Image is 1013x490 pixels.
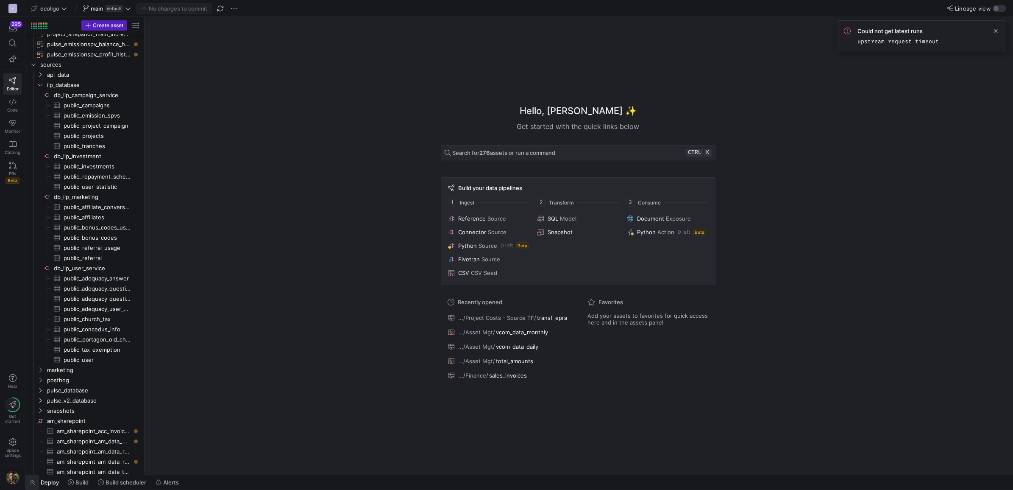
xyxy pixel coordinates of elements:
span: Document [637,215,664,222]
div: Press SPACE to select this row. [29,161,141,171]
span: public_adequacy_user_status​​​​​​​​​ [64,304,131,314]
div: Press SPACE to select this row. [29,395,141,406]
button: .../Asset Mgt/vcom_data_daily [446,341,571,352]
a: public_tax_exemption​​​​​​​​​ [29,344,141,355]
span: public_user​​​​​​​​​ [64,355,131,365]
span: Build your data pipelines [458,185,522,191]
button: CSVCSV Seed [446,268,531,278]
button: PythonAction0 leftBeta [625,227,710,237]
span: public_church_tax​​​​​​​​​ [64,314,131,324]
a: public_project_campaign​​​​​​​​​ [29,120,141,131]
button: Snapshot [536,227,620,237]
div: Press SPACE to select this row. [29,456,141,467]
a: public_adequacy_question​​​​​​​​​ [29,294,141,304]
a: public_referral​​​​​​​​​ [29,253,141,263]
a: Monitor [3,116,22,137]
div: Press SPACE to select this row. [29,263,141,273]
span: Action [657,229,674,235]
button: Create asset [81,20,127,31]
span: am_sharepoint_am_data_mpa_detail​​​​​​​​​ [57,437,131,446]
code: upstream request timeout [857,38,939,45]
a: Spacesettings [3,434,22,462]
span: default [105,5,123,12]
button: ReferenceSource [446,213,531,224]
div: Press SPACE to select this row. [29,90,141,100]
div: Press SPACE to select this row. [29,100,141,110]
span: snapshots [47,406,139,416]
a: public_affiliates​​​​​​​​​ [29,212,141,222]
span: db_iip_campaign_service​​​​​​​​ [54,90,139,100]
button: ecoligo [29,3,69,14]
a: public_bonus_codes_usage​​​​​​​​​ [29,222,141,232]
a: public_referral_usage​​​​​​​​​ [29,243,141,253]
a: am_sharepoint_am_data_recorded_data_post_2024​​​​​​​​​ [29,446,141,456]
div: Press SPACE to select this row. [29,283,141,294]
span: Space settings [5,448,21,458]
div: Press SPACE to select this row. [29,151,141,161]
span: Beta [693,229,706,235]
a: db_iip_investment​​​​​​​​ [29,151,141,161]
a: public_user​​​​​​​​​ [29,355,141,365]
span: Source [488,229,506,235]
span: Connector [458,229,486,235]
a: pulse_emissionspv_profit_historical​​​​​​​ [29,49,141,59]
span: public_adequacy_question_user_map​​​​​​​​​ [64,284,131,294]
span: Source [481,256,500,263]
span: Deploy [41,479,59,486]
a: public_investments​​​​​​​​​ [29,161,141,171]
a: public_user_statistic​​​​​​​​​ [29,182,141,192]
span: am_sharepoint​​​​​​​​ [47,416,139,426]
span: vcom_data_monthly [496,329,548,336]
span: transf_epra [537,314,567,321]
div: Press SPACE to select this row. [29,355,141,365]
a: EG [3,1,22,16]
span: public_adequacy_answer​​​​​​​​​ [64,274,131,283]
span: public_investments​​​​​​​​​ [64,162,131,171]
span: main [91,5,103,12]
span: Search for assets or run a command [452,149,555,156]
strong: 276 [479,149,490,156]
span: public_concedus_info​​​​​​​​​ [64,325,131,334]
span: public_tax_exemption​​​​​​​​​ [64,345,131,355]
span: .../Project Costs - Source TF/ [458,314,536,321]
div: Press SPACE to select this row. [29,385,141,395]
a: public_repayment_schedules​​​​​​​​​ [29,171,141,182]
div: Press SPACE to select this row. [29,365,141,375]
span: pulse_v2_database [47,396,139,406]
div: Press SPACE to select this row. [29,120,141,131]
span: Source [487,215,506,222]
div: Press SPACE to select this row. [29,212,141,222]
span: pulse_database [47,386,139,395]
a: db_iip_marketing​​​​​​​​ [29,192,141,202]
button: Build [64,475,92,490]
span: public_referral​​​​​​​​​ [64,253,131,263]
a: public_adequacy_user_status​​​​​​​​​ [29,304,141,314]
a: public_emission_spvs​​​​​​​​​ [29,110,141,120]
span: public_affiliate_conversions​​​​​​​​​ [64,202,131,212]
div: Press SPACE to select this row. [29,334,141,344]
span: Alerts [163,479,179,486]
span: vcom_data_daily [496,343,538,350]
span: Create asset [93,22,123,28]
a: am_sharepoint_am_data_recorded_data_pre_2024​​​​​​​​​ [29,456,141,467]
button: Getstarted [3,394,22,427]
div: Press SPACE to select this row. [29,406,141,416]
button: Build scheduler [94,475,150,490]
button: Search for276assets or run a commandctrlk [441,145,715,160]
a: public_campaigns​​​​​​​​​ [29,100,141,110]
span: Exposure [666,215,691,222]
div: Press SPACE to select this row. [29,243,141,253]
span: db_iip_user_service​​​​​​​​ [54,263,139,273]
a: pulse_emissionspv_balance_historical​​​​​​​ [29,39,141,49]
span: public_adequacy_question​​​​​​​​​ [64,294,131,304]
span: ecoligo [40,5,59,12]
a: Code [3,95,22,116]
span: sources [40,60,139,70]
span: iip_database [47,80,139,90]
span: 0 left [501,243,513,249]
div: Press SPACE to select this row. [29,314,141,324]
button: .../Asset Mgt/total_amounts [446,356,571,367]
a: am_sharepoint​​​​​​​​ [29,416,141,426]
div: Press SPACE to select this row. [29,416,141,426]
span: public_bonus_codes_usage​​​​​​​​​ [64,223,131,232]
